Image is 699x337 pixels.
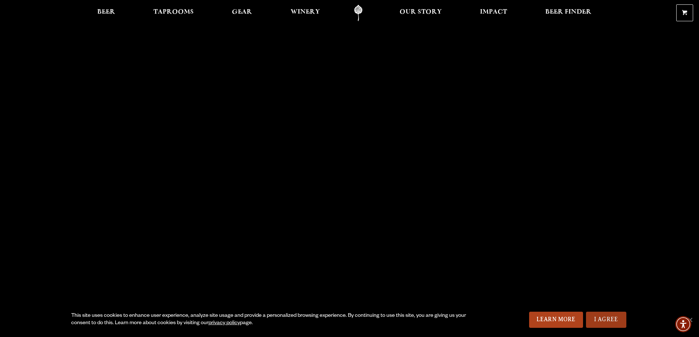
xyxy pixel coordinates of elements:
span: Beer [97,9,115,15]
span: Gear [232,9,252,15]
span: Our Story [400,9,442,15]
a: Our Story [395,5,447,21]
a: Learn More [529,312,583,328]
span: Beer Finder [545,9,591,15]
a: Winery [286,5,325,21]
div: This site uses cookies to enhance user experience, analyze site usage and provide a personalized ... [71,312,469,327]
a: Odell Home [345,5,372,21]
a: Gear [227,5,257,21]
div: Accessibility Menu [675,316,691,332]
span: Impact [480,9,507,15]
span: Winery [291,9,320,15]
a: I Agree [586,312,626,328]
a: privacy policy [208,320,240,326]
a: Beer Finder [540,5,596,21]
span: Taprooms [153,9,194,15]
a: Taprooms [149,5,199,21]
a: Impact [475,5,512,21]
a: Beer [92,5,120,21]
